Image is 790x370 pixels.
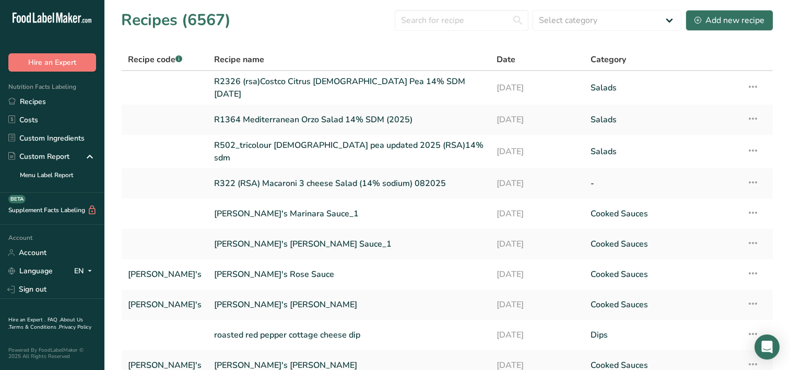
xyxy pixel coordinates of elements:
[591,172,734,194] a: -
[214,172,484,194] a: R322 (RSA) Macaroni 3 cheese Salad (14% sodium) 082025
[128,54,182,65] span: Recipe code
[497,263,579,285] a: [DATE]
[395,10,528,31] input: Search for recipe
[8,316,83,331] a: About Us .
[214,233,484,255] a: [PERSON_NAME]'s [PERSON_NAME] Sauce_1
[8,262,53,280] a: Language
[8,151,69,162] div: Custom Report
[497,139,579,164] a: [DATE]
[497,233,579,255] a: [DATE]
[214,53,264,66] span: Recipe name
[754,334,780,360] div: Open Intercom Messenger
[59,323,91,331] a: Privacy Policy
[694,14,764,27] div: Add new recipe
[8,316,45,323] a: Hire an Expert .
[8,347,96,360] div: Powered By FoodLabelMaker © 2025 All Rights Reserved
[214,203,484,225] a: [PERSON_NAME]'s Marinara Sauce_1
[497,324,579,346] a: [DATE]
[214,75,484,100] a: R2326 (rsa)Costco Citrus [DEMOGRAPHIC_DATA] Pea 14% SDM [DATE]
[214,109,484,131] a: R1364 Mediterranean Orzo Salad 14% SDM (2025)
[591,203,734,225] a: Cooked Sauces
[214,263,484,285] a: [PERSON_NAME]'s Rose Sauce
[497,294,579,316] a: [DATE]
[591,294,734,316] a: Cooked Sauces
[497,109,579,131] a: [DATE]
[497,53,515,66] span: Date
[497,172,579,194] a: [DATE]
[591,233,734,255] a: Cooked Sauces
[74,265,96,277] div: EN
[591,53,626,66] span: Category
[591,324,734,346] a: Dips
[686,10,773,31] button: Add new recipe
[121,8,231,32] h1: Recipes (6567)
[214,139,484,164] a: R502_tricolour [DEMOGRAPHIC_DATA] pea updated 2025 (RSA)14% sdm
[8,195,26,203] div: BETA
[8,53,96,72] button: Hire an Expert
[497,75,579,100] a: [DATE]
[128,263,202,285] a: [PERSON_NAME]'s
[591,263,734,285] a: Cooked Sauces
[48,316,60,323] a: FAQ .
[214,324,484,346] a: roasted red pepper cottage cheese dip
[591,109,734,131] a: Salads
[497,203,579,225] a: [DATE]
[9,323,59,331] a: Terms & Conditions .
[591,139,734,164] a: Salads
[591,75,734,100] a: Salads
[128,294,202,316] a: [PERSON_NAME]'s
[214,294,484,316] a: [PERSON_NAME]'s [PERSON_NAME]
